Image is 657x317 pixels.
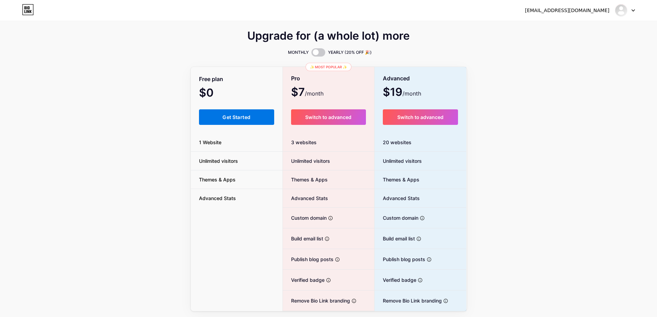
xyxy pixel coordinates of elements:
span: Themes & Apps [283,176,328,183]
span: Unlimited visitors [191,157,246,165]
span: Switch to advanced [305,114,351,120]
button: Switch to advanced [383,109,458,125]
span: Remove Bio Link branding [375,297,442,304]
span: /month [305,89,323,98]
span: Themes & Apps [375,176,419,183]
span: Switch to advanced [397,114,444,120]
span: Advanced [383,72,410,85]
span: MONTHLY [288,49,309,56]
span: YEARLY (20% OFF 🎉) [328,49,372,56]
span: Build email list [283,235,323,242]
span: Unlimited visitors [283,157,330,165]
span: Remove Bio Link branding [283,297,350,304]
span: Publish blog posts [375,256,425,263]
button: Get Started [199,109,275,125]
span: Custom domain [375,214,418,221]
span: /month [402,89,421,98]
span: Upgrade for (a whole lot) more [247,32,410,40]
span: $7 [291,88,323,98]
span: Unlimited visitors [375,157,422,165]
span: $0 [199,89,232,98]
div: 3 websites [283,133,374,152]
span: Publish blog posts [283,256,334,263]
span: Get Started [222,114,250,120]
button: Switch to advanced [291,109,366,125]
span: 1 Website [191,139,230,146]
span: Advanced Stats [375,195,420,202]
span: Build email list [375,235,415,242]
span: $19 [383,88,421,98]
span: Free plan [199,73,223,85]
span: Pro [291,72,300,85]
span: Verified badge [283,276,325,284]
span: Themes & Apps [191,176,244,183]
span: Custom domain [283,214,327,221]
div: 20 websites [375,133,467,152]
div: ✨ Most popular ✨ [306,63,351,71]
span: Advanced Stats [191,195,244,202]
img: kongcuwin_oxplay [615,4,628,17]
span: Verified badge [375,276,416,284]
div: [EMAIL_ADDRESS][DOMAIN_NAME] [525,7,609,14]
span: Advanced Stats [283,195,328,202]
